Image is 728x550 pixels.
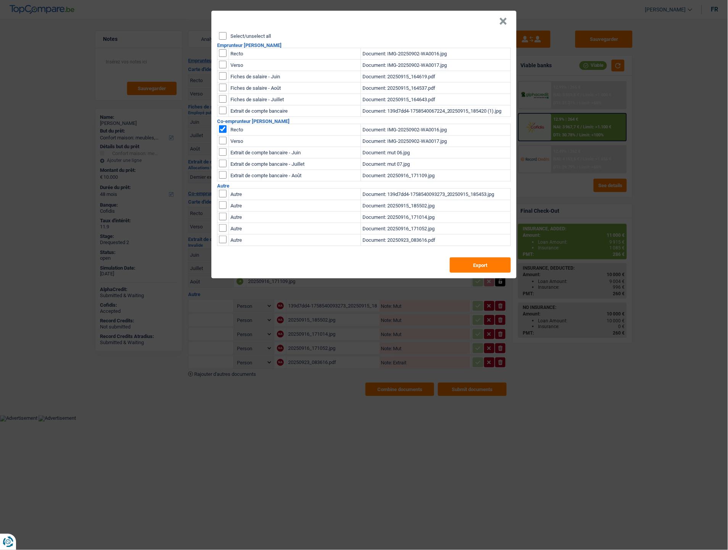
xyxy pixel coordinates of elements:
[217,43,511,48] h2: Emprunteur [PERSON_NAME]
[217,183,511,188] h2: Autre
[229,124,361,136] td: Recto
[229,200,361,212] td: Autre
[229,159,361,170] td: Extrait de compte bancaire - Juillet
[229,136,361,147] td: Verso
[229,60,361,71] td: Verso
[229,223,361,235] td: Autre
[361,124,511,136] td: Document: IMG-20250902-WA0016.jpg
[230,34,271,39] label: Select/unselect all
[361,170,511,181] td: Document: 20250916_171109.jpg
[229,94,361,105] td: Fiches de salaire - Juillet
[361,60,511,71] td: Document: IMG-20250902-WA0017.jpg
[361,48,511,60] td: Document: IMG-20250902-WA0016.jpg
[229,189,361,200] td: Autre
[229,212,361,223] td: Autre
[499,18,507,25] button: Close
[361,71,511,82] td: Document: 20250915_164619.pdf
[361,200,511,212] td: Document: 20250915_185502.jpg
[229,105,361,117] td: Extrait de compte bancaire
[361,82,511,94] td: Document: 20250915_164537.pdf
[229,71,361,82] td: Fiches de salaire - Juin
[361,94,511,105] td: Document: 20250915_164643.pdf
[217,119,511,124] h2: Co-emprunteur [PERSON_NAME]
[229,48,361,60] td: Recto
[229,82,361,94] td: Fiches de salaire - Août
[361,189,511,200] td: Document: 139d7dd4-1758540093273_20250915_185453.jpg
[229,235,361,246] td: Autre
[229,170,361,181] td: Extrait de compte bancaire - Août
[361,147,511,159] td: Document: mut 06.jpg
[361,105,511,117] td: Document: 139d7dd4-1758540067224_20250915_185420 (1).jpg
[229,147,361,159] td: Extrait de compte bancaire - Juin
[361,235,511,246] td: Document: 20250923_083616.pdf
[361,212,511,223] td: Document: 20250916_171014.jpg
[361,159,511,170] td: Document: mut 07.jpg
[361,136,511,147] td: Document: IMG-20250902-WA0017.jpg
[361,223,511,235] td: Document: 20250916_171052.jpg
[450,257,511,273] button: Export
